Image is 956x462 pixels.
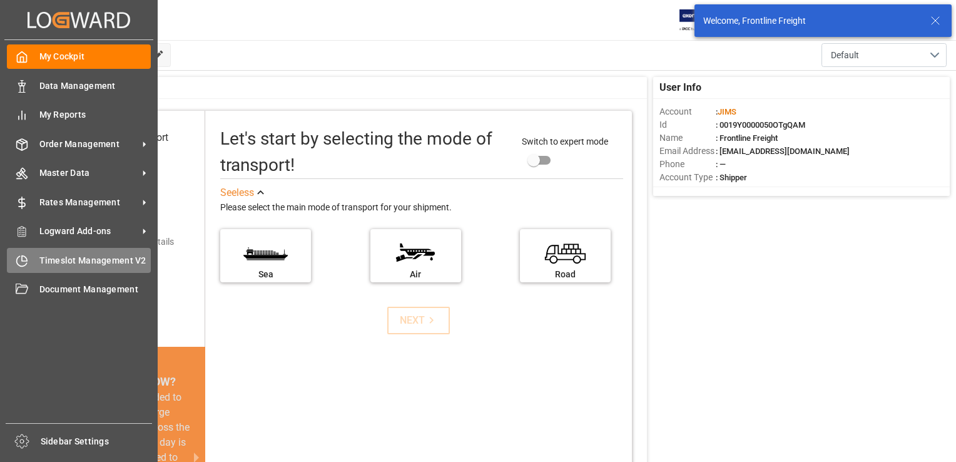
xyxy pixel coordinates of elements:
div: See less [220,185,254,200]
span: : 0019Y0000050OTgQAM [716,120,805,130]
span: Rates Management [39,196,138,209]
span: Order Management [39,138,138,151]
button: NEXT [387,307,450,334]
span: : [716,107,736,116]
div: Sea [226,268,305,281]
div: Road [526,268,604,281]
a: My Cockpit [7,44,151,69]
span: JIMS [718,107,736,116]
span: : Shipper [716,173,747,182]
div: Air [377,268,455,281]
span: Email Address [659,145,716,158]
span: : [EMAIL_ADDRESS][DOMAIN_NAME] [716,146,850,156]
button: open menu [821,43,947,67]
div: Let's start by selecting the mode of transport! [220,126,509,178]
span: : — [716,160,726,169]
span: Data Management [39,80,151,93]
span: My Cockpit [39,50,151,63]
div: Welcome, Frontline Freight [703,14,918,28]
span: Id [659,118,716,131]
span: Master Data [39,167,138,180]
span: Document Management [39,283,151,296]
span: Name [659,131,716,145]
a: Timeslot Management V2 [7,248,151,272]
span: Phone [659,158,716,171]
span: Switch to expert mode [522,136,608,146]
span: Account Type [659,171,716,184]
a: Data Management [7,73,151,98]
span: My Reports [39,108,151,121]
span: : Frontline Freight [716,133,778,143]
span: User Info [659,80,701,95]
div: Please select the main mode of transport for your shipment. [220,200,623,215]
img: Exertis%20JAM%20-%20Email%20Logo.jpg_1722504956.jpg [679,9,723,31]
span: Default [831,49,859,62]
span: Timeslot Management V2 [39,254,151,267]
div: NEXT [400,313,438,328]
span: Logward Add-ons [39,225,138,238]
span: Sidebar Settings [41,435,153,448]
span: Account [659,105,716,118]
